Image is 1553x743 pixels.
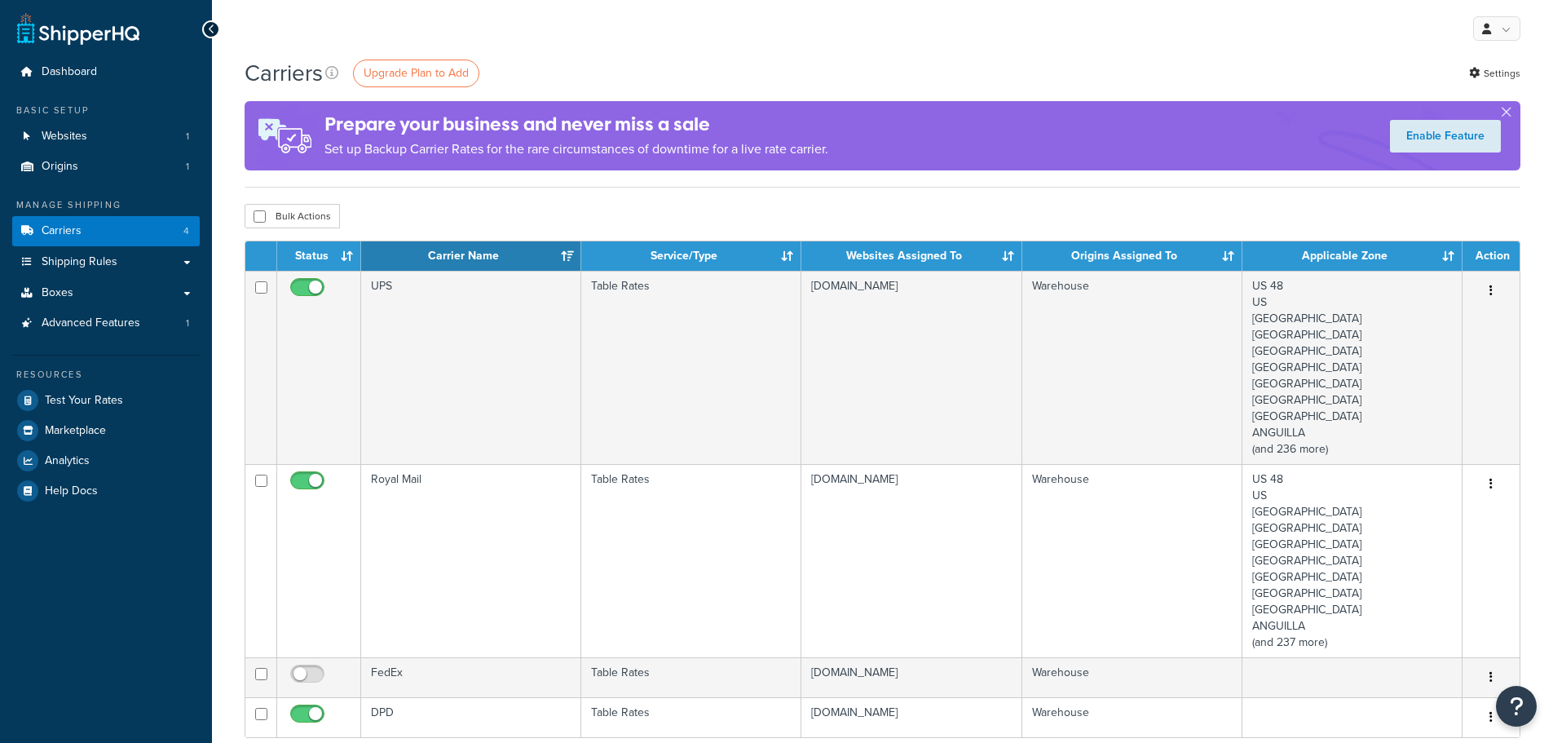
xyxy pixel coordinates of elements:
div: Basic Setup [12,104,200,117]
p: Set up Backup Carrier Rates for the rare circumstances of downtime for a live rate carrier. [324,138,828,161]
li: Origins [12,152,200,182]
span: Marketplace [45,424,106,438]
th: Carrier Name: activate to sort column ascending [361,241,581,271]
td: [DOMAIN_NAME] [801,464,1021,657]
th: Websites Assigned To: activate to sort column ascending [801,241,1021,271]
span: 1 [186,130,189,144]
th: Origins Assigned To: activate to sort column ascending [1022,241,1242,271]
a: Enable Feature [1390,120,1501,153]
li: Advanced Features [12,308,200,338]
span: 1 [186,316,189,330]
span: Carriers [42,224,82,238]
li: Websites [12,122,200,152]
td: Table Rates [581,657,801,697]
a: Advanced Features 1 [12,308,200,338]
span: Help Docs [45,484,98,498]
td: Table Rates [581,464,801,657]
a: Dashboard [12,57,200,87]
a: Settings [1469,62,1520,85]
span: 4 [183,224,189,238]
td: US 48 US [GEOGRAPHIC_DATA] [GEOGRAPHIC_DATA] [GEOGRAPHIC_DATA] [GEOGRAPHIC_DATA] [GEOGRAPHIC_DATA... [1242,464,1463,657]
span: Shipping Rules [42,255,117,269]
a: Carriers 4 [12,216,200,246]
a: Upgrade Plan to Add [353,60,479,87]
li: Carriers [12,216,200,246]
td: US 48 US [GEOGRAPHIC_DATA] [GEOGRAPHIC_DATA] [GEOGRAPHIC_DATA] [GEOGRAPHIC_DATA] [GEOGRAPHIC_DATA... [1242,271,1463,464]
h1: Carriers [245,57,323,89]
td: Warehouse [1022,657,1242,697]
div: Manage Shipping [12,198,200,212]
img: ad-rules-rateshop-fe6ec290ccb7230408bd80ed9643f0289d75e0ffd9eb532fc0e269fcd187b520.png [245,101,324,170]
td: Table Rates [581,271,801,464]
td: Warehouse [1022,697,1242,737]
span: Websites [42,130,87,144]
span: Origins [42,160,78,174]
button: Bulk Actions [245,204,340,228]
a: Help Docs [12,476,200,506]
td: Warehouse [1022,464,1242,657]
a: Boxes [12,278,200,308]
div: Resources [12,368,200,382]
a: Analytics [12,446,200,475]
th: Status: activate to sort column ascending [277,241,361,271]
span: Dashboard [42,65,97,79]
h4: Prepare your business and never miss a sale [324,111,828,138]
span: Boxes [42,286,73,300]
th: Service/Type: activate to sort column ascending [581,241,801,271]
td: [DOMAIN_NAME] [801,657,1021,697]
td: Table Rates [581,697,801,737]
a: ShipperHQ Home [17,12,139,45]
td: [DOMAIN_NAME] [801,697,1021,737]
td: Warehouse [1022,271,1242,464]
th: Action [1463,241,1520,271]
td: Royal Mail [361,464,581,657]
th: Applicable Zone: activate to sort column ascending [1242,241,1463,271]
span: Advanced Features [42,316,140,330]
span: Upgrade Plan to Add [364,64,469,82]
td: DPD [361,697,581,737]
a: Marketplace [12,416,200,445]
span: Analytics [45,454,90,468]
a: Shipping Rules [12,247,200,277]
button: Open Resource Center [1496,686,1537,727]
a: Websites 1 [12,122,200,152]
a: Test Your Rates [12,386,200,415]
td: FedEx [361,657,581,697]
td: [DOMAIN_NAME] [801,271,1021,464]
span: 1 [186,160,189,174]
td: UPS [361,271,581,464]
a: Origins 1 [12,152,200,182]
span: Test Your Rates [45,394,123,408]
